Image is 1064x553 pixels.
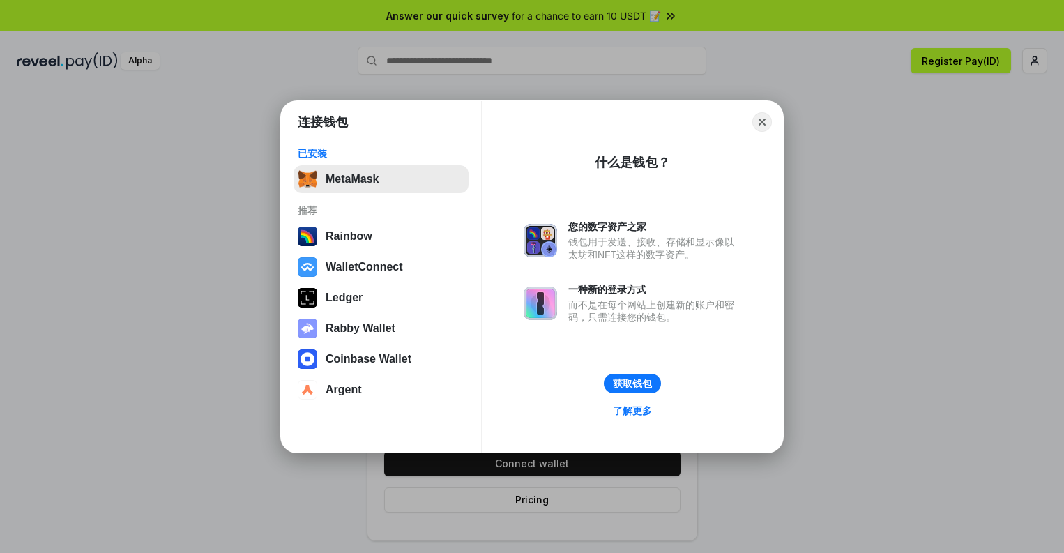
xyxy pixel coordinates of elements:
img: svg+xml,%3Csvg%20width%3D%22120%22%20height%3D%22120%22%20viewBox%3D%220%200%20120%20120%22%20fil... [298,227,317,246]
div: 已安装 [298,147,464,160]
h1: 连接钱包 [298,114,348,130]
div: 钱包用于发送、接收、存储和显示像以太坊和NFT这样的数字资产。 [568,236,741,261]
div: 一种新的登录方式 [568,283,741,296]
div: MetaMask [326,173,379,185]
div: 您的数字资产之家 [568,220,741,233]
a: 了解更多 [605,402,660,420]
button: Ledger [294,284,469,312]
button: WalletConnect [294,253,469,281]
button: Argent [294,376,469,404]
img: svg+xml,%3Csvg%20xmlns%3D%22http%3A%2F%2Fwww.w3.org%2F2000%2Fsvg%22%20width%3D%2228%22%20height%3... [298,288,317,308]
button: 获取钱包 [604,374,661,393]
div: Rainbow [326,230,372,243]
div: Coinbase Wallet [326,353,411,365]
img: svg+xml,%3Csvg%20width%3D%2228%22%20height%3D%2228%22%20viewBox%3D%220%200%2028%2028%22%20fill%3D... [298,380,317,400]
div: 获取钱包 [613,377,652,390]
button: MetaMask [294,165,469,193]
div: Rabby Wallet [326,322,395,335]
div: 了解更多 [613,404,652,417]
div: WalletConnect [326,261,403,273]
div: 推荐 [298,204,464,217]
div: 什么是钱包？ [595,154,670,171]
img: svg+xml,%3Csvg%20xmlns%3D%22http%3A%2F%2Fwww.w3.org%2F2000%2Fsvg%22%20fill%3D%22none%22%20viewBox... [524,224,557,257]
button: Rainbow [294,222,469,250]
img: svg+xml,%3Csvg%20xmlns%3D%22http%3A%2F%2Fwww.w3.org%2F2000%2Fsvg%22%20fill%3D%22none%22%20viewBox... [298,319,317,338]
button: Coinbase Wallet [294,345,469,373]
img: svg+xml,%3Csvg%20width%3D%2228%22%20height%3D%2228%22%20viewBox%3D%220%200%2028%2028%22%20fill%3D... [298,349,317,369]
button: Close [752,112,772,132]
button: Rabby Wallet [294,315,469,342]
img: svg+xml,%3Csvg%20width%3D%2228%22%20height%3D%2228%22%20viewBox%3D%220%200%2028%2028%22%20fill%3D... [298,257,317,277]
div: Argent [326,384,362,396]
div: 而不是在每个网站上创建新的账户和密码，只需连接您的钱包。 [568,298,741,324]
div: Ledger [326,291,363,304]
img: svg+xml,%3Csvg%20xmlns%3D%22http%3A%2F%2Fwww.w3.org%2F2000%2Fsvg%22%20fill%3D%22none%22%20viewBox... [524,287,557,320]
img: svg+xml,%3Csvg%20fill%3D%22none%22%20height%3D%2233%22%20viewBox%3D%220%200%2035%2033%22%20width%... [298,169,317,189]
